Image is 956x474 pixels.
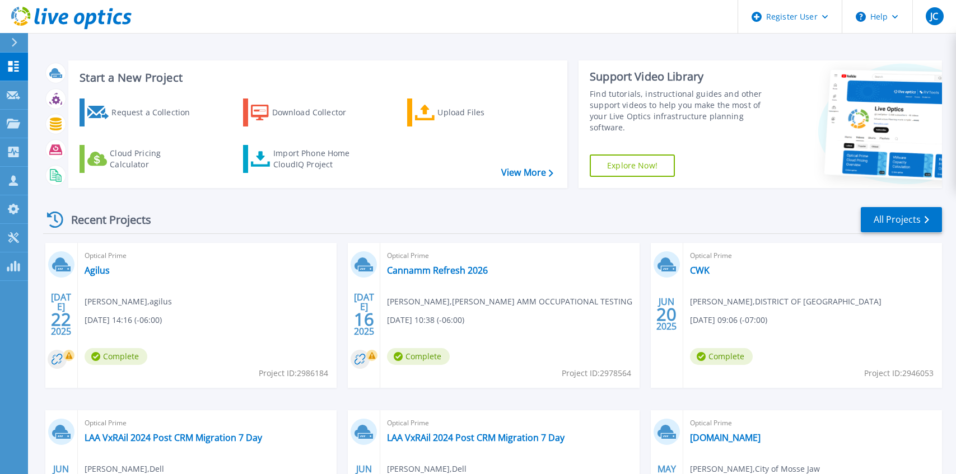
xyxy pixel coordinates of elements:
span: Optical Prime [85,250,330,262]
span: Optical Prime [690,417,935,429]
a: Cannamm Refresh 2026 [387,265,488,276]
a: All Projects [861,207,942,232]
span: [DATE] 09:06 (-07:00) [690,314,767,326]
a: Upload Files [407,98,532,126]
span: Project ID: 2978564 [562,367,631,379]
div: Find tutorials, instructional guides and other support videos to help you make the most of your L... [590,88,773,133]
span: [PERSON_NAME] , [PERSON_NAME] AMM OCCUPATIONAL TESTING [387,295,632,308]
div: Import Phone Home CloudIQ Project [273,148,361,170]
a: Agilus [85,265,110,276]
span: [PERSON_NAME] , agilus [85,295,172,308]
a: View More [501,167,553,178]
span: Optical Prime [690,250,935,262]
span: Project ID: 2986184 [259,367,328,379]
a: Cloud Pricing Calculator [80,145,204,173]
a: Download Collector [243,98,368,126]
span: [DATE] 14:16 (-06:00) [85,314,162,326]
span: Optical Prime [85,417,330,429]
span: 20 [656,309,677,319]
span: [PERSON_NAME] , DISTRICT OF [GEOGRAPHIC_DATA] [690,295,882,308]
span: Project ID: 2946053 [864,367,934,379]
a: LAA VxRAil 2024 Post CRM Migration 7 Day [85,432,262,443]
div: Support Video Library [590,69,773,84]
span: 22 [51,315,71,324]
div: [DATE] 2025 [50,294,72,335]
a: LAA VxRAil 2024 Post CRM Migration 7 Day [387,432,565,443]
a: [DOMAIN_NAME] [690,432,761,443]
div: Request a Collection [111,101,201,124]
div: Upload Files [437,101,527,124]
h3: Start a New Project [80,72,553,84]
div: Cloud Pricing Calculator [110,148,199,170]
div: Download Collector [272,101,362,124]
a: Request a Collection [80,98,204,126]
span: 16 [354,315,374,324]
span: Complete [690,348,753,365]
span: Optical Prime [387,250,632,262]
div: JUN 2025 [656,294,677,335]
div: [DATE] 2025 [353,294,375,335]
div: Recent Projects [43,206,166,233]
span: JC [930,12,938,21]
a: Explore Now! [590,154,675,177]
span: Complete [387,348,450,365]
a: CWK [690,265,710,276]
span: Optical Prime [387,417,632,429]
span: Complete [85,348,147,365]
span: [DATE] 10:38 (-06:00) [387,314,464,326]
